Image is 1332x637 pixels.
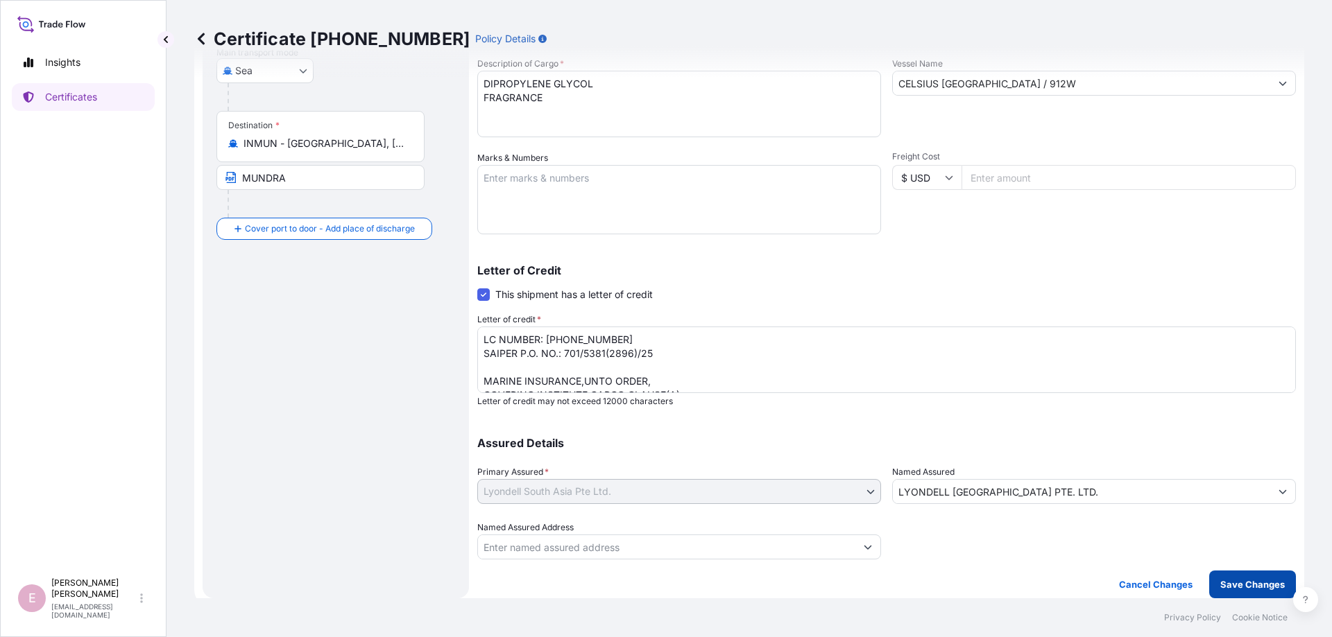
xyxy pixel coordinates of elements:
p: Certificates [45,90,97,104]
p: [EMAIL_ADDRESS][DOMAIN_NAME] [51,602,137,619]
span: Freight Cost [892,151,1296,162]
label: Named Assured [892,465,955,479]
button: Save Changes [1209,570,1296,598]
p: Certificate [PHONE_NUMBER] [194,28,470,50]
input: Text to appear on certificate [216,165,425,190]
p: Policy Details [475,32,536,46]
a: Cookie Notice [1232,612,1288,623]
input: Assured Name [893,479,1270,504]
input: Destination [244,137,407,150]
p: Assured Details [477,437,1296,448]
label: Named Assured Address [477,521,574,534]
p: Insights [45,55,80,69]
label: Letter of credit [477,313,541,326]
span: Cover port to door - Add place of discharge [245,222,415,236]
label: Marks & Numbers [477,151,548,165]
input: Enter amount [962,165,1296,190]
button: Show suggestions [1270,71,1295,96]
p: [PERSON_NAME] [PERSON_NAME] [51,577,137,600]
span: Primary Assured [477,465,549,479]
p: Save Changes [1220,577,1285,591]
a: Insights [12,49,155,76]
input: Type to search vessel name or IMO [893,71,1270,96]
button: Cover port to door - Add place of discharge [216,218,432,240]
button: Cancel Changes [1108,570,1204,598]
span: E [28,591,36,605]
a: Certificates [12,83,155,111]
textarea: LC NUMBER: [PHONE_NUMBER] SAIPER P.O. NO.: 701/5381(2896)/25 MARINE INSURANCE,UNTO ORDER, COVERIN... [477,326,1296,393]
span: This shipment has a letter of credit [495,288,653,302]
input: Named Assured Address [478,534,855,559]
a: Privacy Policy [1164,612,1221,623]
p: Cancel Changes [1119,577,1193,591]
button: Show suggestions [1270,479,1295,504]
textarea: DIPROPYLENE GLYCOL FRAGRANCE [477,71,881,137]
p: Letter of Credit [477,265,1296,276]
span: Lyondell South Asia Pte Ltd. [484,485,611,498]
button: Lyondell South Asia Pte Ltd. [477,479,881,504]
button: Show suggestions [855,534,880,559]
p: Letter of credit may not exceed 12000 characters [477,396,1296,407]
div: Destination [228,120,280,131]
